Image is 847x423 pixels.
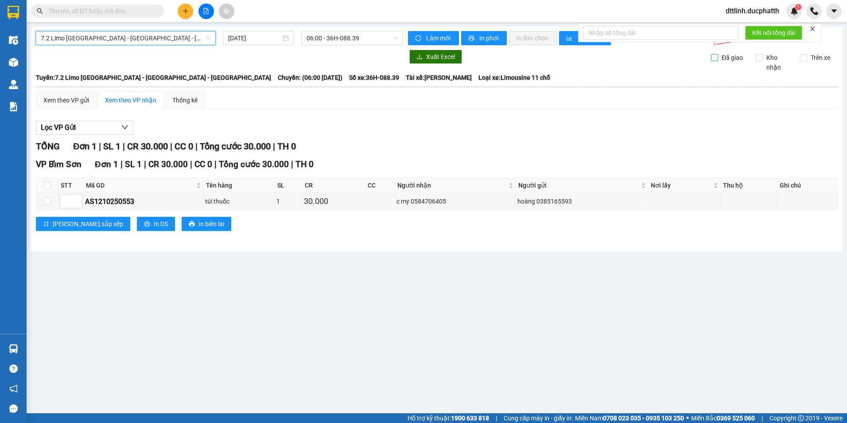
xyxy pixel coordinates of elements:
[795,4,801,10] sup: 1
[468,35,476,42] span: printer
[763,53,794,72] span: Kho nhận
[200,141,271,152] span: Tổng cước 30.000
[349,73,399,82] span: Số xe: 36H-088.39
[41,31,210,45] span: 7.2 Limo Hà Nội - Bỉm Sơn - Hậu Lộc
[36,121,133,135] button: Lọc VP Gửi
[796,4,800,10] span: 1
[415,35,423,42] span: sync
[148,159,188,169] span: CR 30.000
[228,33,280,43] input: 13/10/2025
[426,52,455,62] span: Xuất Excel
[103,141,120,152] span: SL 1
[478,73,550,82] span: Loại xe: Limousine 11 chỗ
[762,413,763,423] span: |
[219,4,234,19] button: aim
[830,7,838,15] span: caret-down
[170,141,172,152] span: |
[603,415,684,422] strong: 0708 023 035 - 0935 103 250
[517,196,647,206] div: hoàng 0385165593
[154,219,168,229] span: In DS
[175,141,193,152] span: CC 0
[277,141,296,152] span: TH 0
[194,159,212,169] span: CC 0
[276,196,301,206] div: 1
[99,141,101,152] span: |
[291,159,293,169] span: |
[205,196,273,206] div: túi thuốc
[719,5,786,16] span: dttlinh.ducphatth
[408,31,459,45] button: syncLàm mới
[397,180,507,190] span: Người nhận
[717,415,755,422] strong: 0369 525 060
[396,196,514,206] div: c my 0584706405
[73,141,97,152] span: Đơn 1
[745,26,802,40] button: Kết nối tổng đài
[809,26,816,32] span: close
[58,178,84,193] th: STT
[9,102,18,111] img: solution-icon
[777,178,838,193] th: Ghi chú
[721,178,778,193] th: Thu hộ
[426,33,452,43] span: Làm mới
[575,413,684,423] span: Miền Nam
[95,159,118,169] span: Đơn 1
[195,141,198,152] span: |
[583,26,738,40] input: Nhập số tổng đài
[36,74,271,81] b: Tuyến: 7.2 Limo [GEOGRAPHIC_DATA] - [GEOGRAPHIC_DATA] - [GEOGRAPHIC_DATA]
[504,413,573,423] span: Cung cấp máy in - giấy in:
[273,141,275,152] span: |
[807,53,834,63] span: Trên xe
[9,404,18,413] span: message
[9,80,18,89] img: warehouse-icon
[183,8,189,14] span: plus
[559,31,611,45] button: bar-chartThống kê
[686,416,689,420] span: ⚪️
[41,122,76,133] span: Lọc VP Gửi
[826,4,842,19] button: caret-down
[86,180,194,190] span: Mã GD
[461,31,507,45] button: printerIn phơi
[409,50,462,64] button: downloadXuất Excel
[275,178,303,193] th: SL
[53,219,123,229] span: [PERSON_NAME] sắp xếp
[304,195,364,208] div: 30.000
[137,217,175,231] button: printerIn DS
[214,159,217,169] span: |
[178,4,193,19] button: plus
[204,178,275,193] th: Tên hàng
[36,159,82,169] span: VP Bỉm Sơn
[406,73,472,82] span: Tài xế: [PERSON_NAME]
[223,8,229,14] span: aim
[9,364,18,373] span: question-circle
[408,413,489,423] span: Hỗ trợ kỹ thuật:
[190,159,192,169] span: |
[198,219,224,229] span: In biên lai
[9,35,18,45] img: warehouse-icon
[479,33,500,43] span: In phơi
[172,95,198,105] div: Thống kê
[198,4,214,19] button: file-add
[790,7,798,15] img: icon-new-feature
[189,221,195,228] span: printer
[144,221,150,228] span: printer
[182,217,231,231] button: printerIn biên lai
[509,31,557,45] button: In đơn chọn
[9,58,18,67] img: warehouse-icon
[84,193,204,210] td: AS1210250553
[416,54,423,61] span: download
[144,159,146,169] span: |
[36,141,60,152] span: TỔNG
[8,6,19,19] img: logo-vxr
[810,7,818,15] img: phone-icon
[295,159,314,169] span: TH 0
[518,180,639,190] span: Người gửi
[496,413,497,423] span: |
[365,178,395,193] th: CC
[36,217,130,231] button: sort-ascending[PERSON_NAME] sắp xếp
[121,124,128,131] span: down
[691,413,755,423] span: Miền Bắc
[49,6,153,16] input: Tìm tên, số ĐT hoặc mã đơn
[37,8,43,14] span: search
[125,159,142,169] span: SL 1
[651,180,711,190] span: Nơi lấy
